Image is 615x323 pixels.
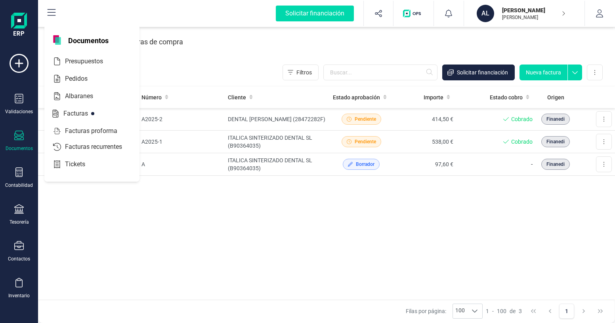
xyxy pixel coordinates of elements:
[457,68,508,76] span: Solicitar financiación
[520,65,567,80] button: Nueva factura
[393,153,456,176] td: 97,60 €
[8,293,30,299] div: Inventario
[225,131,330,153] td: ITALICA SINTERIZADO DENTAL SL (B90364035)
[296,68,312,76] span: Filtros
[474,1,575,26] button: AL[PERSON_NAME][PERSON_NAME]
[225,108,330,131] td: DENTAL [PERSON_NAME] (28472282F)
[519,307,522,315] span: 3
[547,93,564,101] span: Origen
[62,57,117,66] span: Presupuestos
[502,6,565,14] p: [PERSON_NAME]
[6,145,33,152] div: Documentos
[526,304,541,319] button: First Page
[510,307,516,315] span: de
[576,304,591,319] button: Next Page
[546,161,565,168] span: Finanedi
[453,304,467,318] span: 100
[486,307,489,315] span: 1
[406,304,483,319] div: Filas por página:
[486,307,522,315] div: -
[593,304,608,319] button: Last Page
[60,109,102,118] span: Facturas
[225,153,330,176] td: ITALICA SINTERIZADO DENTAL SL (B90364035)
[393,131,456,153] td: 538,00 €
[62,74,102,84] span: Pedidos
[546,116,565,123] span: Finanedi
[266,1,363,26] button: Solicitar financiación
[120,32,183,52] div: Facturas de compra
[355,138,376,145] span: Pendiente
[141,93,162,101] span: Número
[63,35,113,45] span: Documentos
[62,126,132,136] span: Facturas proforma
[460,160,533,169] p: -
[356,161,374,168] span: Borrador
[542,304,558,319] button: Previous Page
[511,115,533,123] span: Cobrado
[333,93,380,101] span: Estado aprobación
[138,153,225,176] td: A
[559,304,574,319] button: Page 1
[8,256,30,262] div: Contactos
[398,1,429,26] button: Logo de OPS
[497,307,506,315] span: 100
[511,138,533,146] span: Cobrado
[62,142,136,152] span: Facturas recurrentes
[355,116,376,123] span: Pendiente
[138,131,225,153] td: A2025-1
[393,108,456,131] td: 414,50 €
[283,65,319,80] button: Filtros
[62,160,99,169] span: Tickets
[276,6,354,21] div: Solicitar financiación
[10,219,29,225] div: Tesorería
[490,93,523,101] span: Estado cobro
[228,93,246,101] span: Cliente
[546,138,565,145] span: Finanedi
[442,65,515,80] button: Solicitar financiación
[502,14,565,21] p: [PERSON_NAME]
[11,13,27,38] img: Logo Finanedi
[62,91,107,101] span: Albaranes
[424,93,443,101] span: Importe
[477,5,494,22] div: AL
[5,108,33,115] div: Validaciones
[403,9,424,17] img: Logo de OPS
[5,182,33,188] div: Contabilidad
[138,108,225,131] td: A2025-2
[323,65,437,80] input: Buscar...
